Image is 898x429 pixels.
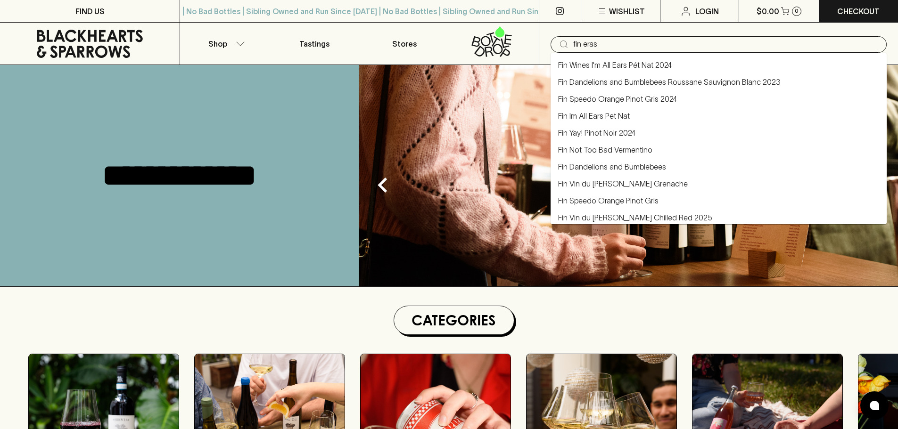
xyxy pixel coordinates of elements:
[558,178,688,189] a: Fin Vin du [PERSON_NAME] Grenache
[558,93,677,105] a: Fin Speedo Orange Pinot Gris 2024
[360,23,449,65] a: Stores
[609,6,645,17] p: Wishlist
[299,38,330,49] p: Tastings
[392,38,417,49] p: Stores
[695,6,719,17] p: Login
[573,37,879,52] input: Try "Pinot noir"
[364,166,402,204] button: Previous
[398,310,510,331] h1: Categories
[558,161,666,172] a: Fin Dandelions and Bumblebees
[75,6,105,17] p: FIND US
[837,6,880,17] p: Checkout
[558,212,712,223] a: Fin Vin du [PERSON_NAME] Chilled Red 2025
[757,6,779,17] p: $0.00
[558,127,635,138] a: Fin Yay! Pinot Noir 2024
[558,144,652,155] a: Fin Not Too Bad Vermentino
[558,59,672,71] a: Fin Wines I'm All Ears Pét Nat 2024
[795,8,799,14] p: 0
[558,195,659,206] a: Fin Speedo Orange Pinot Gris
[558,110,630,121] a: Fin Im All Ears Pet Nat
[870,401,879,410] img: bubble-icon
[270,23,359,65] a: Tastings
[208,38,227,49] p: Shop
[180,23,270,65] button: Shop
[558,76,781,88] a: Fin Dandelions and Bumblebees Roussane Sauvignon Blanc 2023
